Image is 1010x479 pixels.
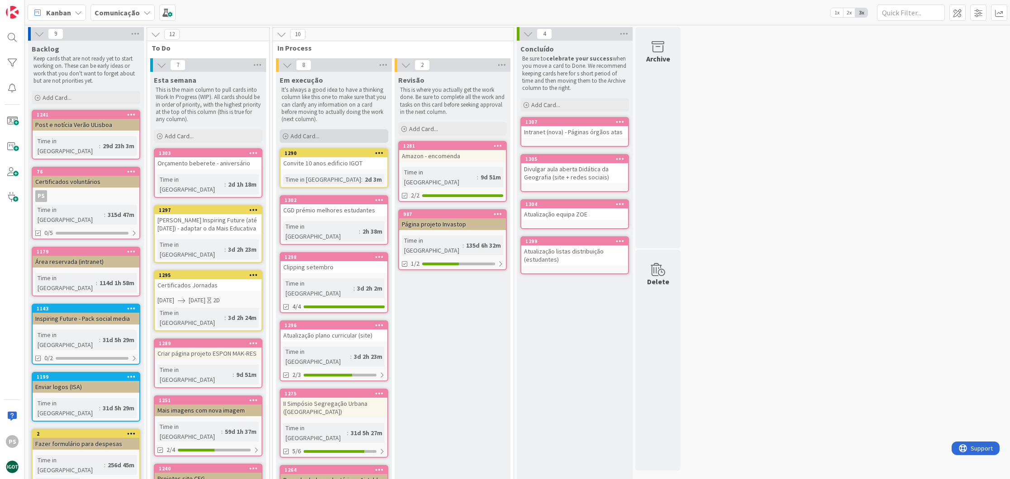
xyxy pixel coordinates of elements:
div: PS [33,190,139,202]
span: : [462,240,464,250]
div: Time in [GEOGRAPHIC_DATA] [157,365,233,385]
div: PS [35,190,47,202]
span: 9 [48,28,63,39]
span: : [99,335,100,345]
a: 1295Certificados Jornadas[DATE][DATE]2DTime in [GEOGRAPHIC_DATA]:3d 2h 24m [154,270,262,331]
div: 1297 [155,206,262,214]
span: 5/6 [292,446,301,456]
div: Time in [GEOGRAPHIC_DATA] [283,423,347,443]
div: 1143 [33,305,139,313]
div: 1179 [37,249,139,255]
div: 76Certificados voluntários [33,168,139,188]
div: 1307 [521,118,628,126]
div: 3d 2h 23m [226,244,259,254]
div: 1302 [285,197,387,203]
div: PS [6,435,19,448]
span: 2/3 [292,370,301,380]
span: 4 [537,28,552,39]
div: Time in [GEOGRAPHIC_DATA] [157,422,221,441]
div: 1302 [281,196,387,204]
div: 1199 [33,373,139,381]
div: Divulgar aula aberta Didática da Geografia (site + redes sociais) [521,163,628,183]
div: Time in [GEOGRAPHIC_DATA] [157,308,224,328]
div: 1143 [37,305,139,312]
p: This is the main column to pull cards into Work In Progress (WIP). All cards should be in order o... [156,86,261,123]
span: [DATE] [189,296,205,305]
span: Concluído [520,44,554,53]
a: 987Página projeto InvastopTime in [GEOGRAPHIC_DATA]:135d 6h 32m1/2 [398,209,507,270]
div: 2d 3m [362,174,384,184]
div: 1289Criar página projeto ESPON MAK-RES [155,339,262,359]
div: 1281Amazon - encomenda [399,142,506,162]
div: 2D [213,296,220,305]
span: : [347,428,348,438]
div: Amazon - encomenda [399,150,506,162]
div: Certificados Jornadas [155,279,262,291]
a: 1241Post e notícia Verão ULisboaTime in [GEOGRAPHIC_DATA]:29d 23h 3m [32,110,140,160]
div: 1275 [285,390,387,397]
span: 4/4 [292,302,301,311]
span: To Do [152,43,258,52]
div: Time in [GEOGRAPHIC_DATA] [157,239,224,259]
input: Quick Filter... [877,5,945,21]
div: 1303Orçamento beberete - aniversário [155,149,262,169]
div: 2 [33,430,139,438]
div: 1303 [159,150,262,156]
span: : [477,172,478,182]
p: Keep cards that are not ready yet to start working on. These can be early ideas or work that you ... [33,55,138,85]
div: 1143Inspiring Future - Pack social media [33,305,139,324]
span: : [96,278,97,288]
span: 1/2 [411,259,419,268]
div: Inspiring Future - Pack social media [33,313,139,324]
div: 1241 [33,111,139,119]
p: It's always a good idea to have a thinking column like this one to make sure that you can clarify... [281,86,386,123]
div: CGD prémio melhores estudantes [281,204,387,216]
div: 1305 [521,155,628,163]
div: 1307 [525,119,628,125]
a: 76Certificados voluntáriosPSTime in [GEOGRAPHIC_DATA]:315d 47m0/5 [32,167,140,239]
a: 1290Convite 10 anos edificio IGOTTime in [GEOGRAPHIC_DATA]:2d 3m [280,148,388,188]
div: 1295 [155,271,262,279]
div: Certificados voluntários [33,176,139,188]
div: II Simpósio Segregação Urbana ([GEOGRAPHIC_DATA]) [281,398,387,418]
div: 1304 [525,201,628,207]
div: Atualização equipa ZOE [521,208,628,220]
div: Time in [GEOGRAPHIC_DATA] [35,273,96,293]
div: Página projeto Invastop [399,218,506,230]
div: Orçamento beberete - aniversário [155,157,262,169]
span: : [99,141,100,151]
div: 2Fazer formulário para despesas [33,430,139,450]
div: Clipping setembro [281,261,387,273]
a: 1307Intranet (nova) - Páginas órgãos atas [520,117,629,147]
a: 1302CGD prémio melhores estudantesTime in [GEOGRAPHIC_DATA]:2h 38m [280,195,388,245]
div: Time in [GEOGRAPHIC_DATA] [35,136,99,156]
span: 3x [855,8,867,17]
div: 1305Divulgar aula aberta Didática da Geografia (site + redes sociais) [521,155,628,183]
div: 1290 [281,149,387,157]
div: Delete [647,276,669,287]
div: Time in [GEOGRAPHIC_DATA] [35,455,104,475]
div: Área reservada (intranet) [33,256,139,268]
div: 1295 [159,272,262,278]
span: 2x [843,8,855,17]
span: 10 [290,29,305,40]
span: Kanban [46,7,71,18]
span: : [224,244,226,254]
b: Comunicação [95,8,140,17]
span: Em execução [280,75,323,85]
span: : [233,370,234,380]
div: Time in [GEOGRAPHIC_DATA] [35,398,99,418]
div: 3d 2h 23m [352,352,385,362]
div: 9d 51m [234,370,259,380]
div: 1296Atualização plano curricular (site) [281,321,387,341]
div: 29d 23h 3m [100,141,137,151]
span: : [221,427,223,437]
div: 987Página projeto Invastop [399,210,506,230]
p: Be sure to when you move a card to Done. We recommend keeping cards here for s short period of ti... [522,55,627,92]
div: 1304 [521,200,628,208]
a: 1299Atualização listas distribuição (estudantes) [520,236,629,274]
span: : [361,174,362,184]
div: 1295Certificados Jornadas [155,271,262,291]
div: Time in [GEOGRAPHIC_DATA] [283,221,359,241]
div: 1297 [159,207,262,213]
